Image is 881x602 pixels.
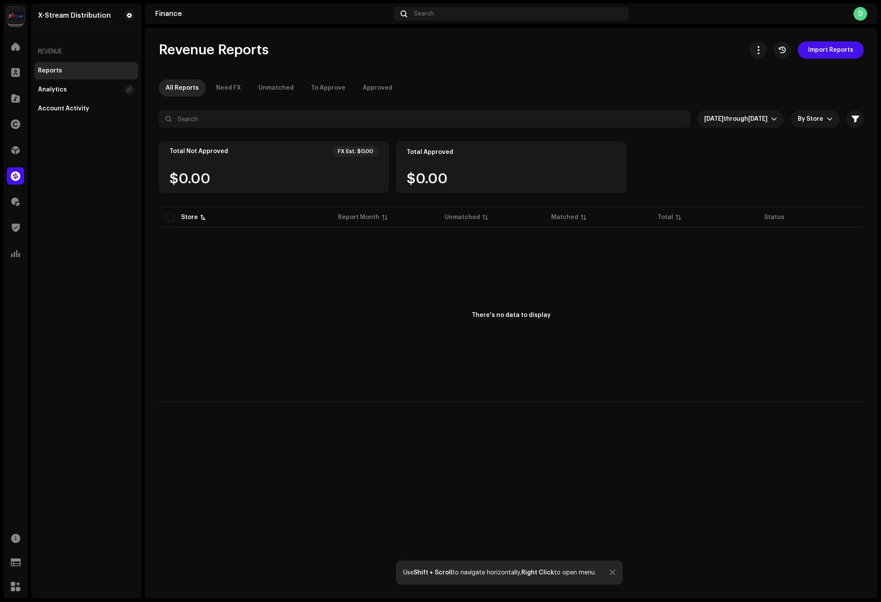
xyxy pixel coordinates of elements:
img: 2a1382e8-ce5f-4d6f-860a-a6f79252cdda [7,7,24,24]
span: Search [414,10,434,17]
re-m-nav-item: Reports [34,62,138,79]
div: Finance [155,10,390,17]
div: Unmatched [258,79,294,97]
div: Account Activity [38,105,89,112]
strong: Right Click [521,570,554,576]
div: D [853,7,867,21]
span: Revenue Reports [159,41,269,59]
re-m-nav-item: Analytics [34,81,138,98]
span: Import Reports [808,41,853,59]
div: dropdown trigger [827,110,833,128]
div: Reports [38,67,62,74]
button: Import Reports [798,41,864,59]
span: Last 3 months [704,110,771,128]
div: All Reports [166,79,199,97]
span: By Store [798,110,827,128]
div: Use to navigate horizontally, to open menu. [403,569,596,576]
div: There's no data to display [472,311,551,320]
div: To Approve [311,79,345,97]
div: Approved [363,79,392,97]
div: Total Approved [407,149,453,156]
span: through [724,116,748,122]
div: Total Not Approved [169,148,228,155]
div: Need FX [216,79,241,97]
div: FX Est. $0.00 [338,148,373,155]
div: Analytics [38,86,67,93]
div: X-Stream Distribution [38,12,111,19]
re-a-nav-header: Revenue [34,41,138,62]
span: [DATE] [704,116,724,122]
strong: Shift + Scroll [414,570,452,576]
input: Search [159,110,690,128]
re-m-nav-item: Account Activity [34,100,138,117]
span: [DATE] [748,116,768,122]
div: dropdown trigger [771,110,777,128]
